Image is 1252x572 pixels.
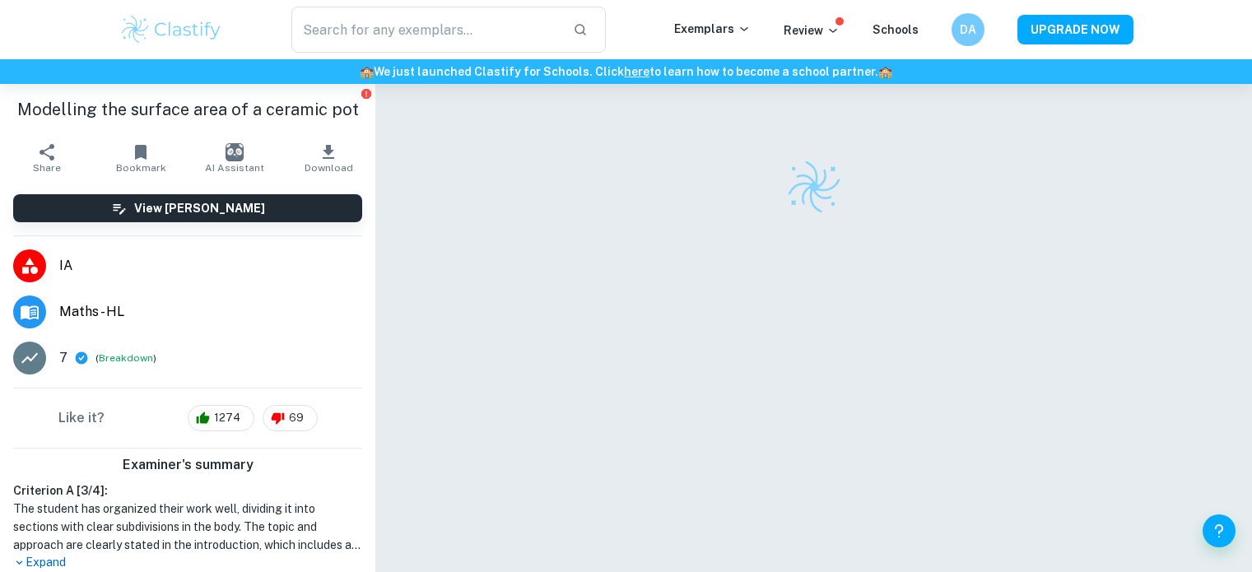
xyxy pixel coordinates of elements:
div: 69 [263,405,318,431]
span: 1274 [205,410,249,426]
span: IA [59,256,362,276]
button: Breakdown [99,351,153,365]
a: here [624,65,649,78]
h1: The student has organized their work well, dividing it into sections with clear subdivisions in t... [13,500,362,554]
span: Bookmark [116,162,166,174]
button: Download [282,135,375,181]
span: 69 [280,410,313,426]
span: 🏫 [878,65,892,78]
span: 🏫 [360,65,374,78]
p: Exemplars [674,20,751,38]
div: 1274 [188,405,254,431]
button: Help and Feedback [1203,514,1236,547]
button: DA [952,13,984,46]
span: Maths - HL [59,302,362,322]
p: Review [784,21,840,40]
p: 7 [59,348,67,368]
span: Share [33,162,61,174]
span: ( ) [95,351,156,366]
button: Report issue [360,87,372,100]
h6: We just launched Clastify for Schools. Click to learn how to become a school partner. [3,63,1249,81]
h1: Modelling the surface area of a ceramic pot [13,97,362,122]
button: AI Assistant [188,135,282,181]
img: Clastify logo [119,13,224,46]
h6: Criterion A [ 3 / 4 ]: [13,481,362,500]
span: AI Assistant [205,162,264,174]
button: View [PERSON_NAME] [13,194,362,222]
input: Search for any exemplars... [291,7,561,53]
h6: Like it? [58,408,105,428]
h6: View [PERSON_NAME] [134,199,265,217]
span: Download [305,162,353,174]
button: UPGRADE NOW [1017,15,1133,44]
img: AI Assistant [226,143,244,161]
img: Clastify logo [785,158,843,216]
h6: Examiner's summary [7,455,369,475]
button: Bookmark [94,135,188,181]
h6: DA [958,21,977,39]
p: Expand [13,554,362,571]
a: Schools [873,23,919,36]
